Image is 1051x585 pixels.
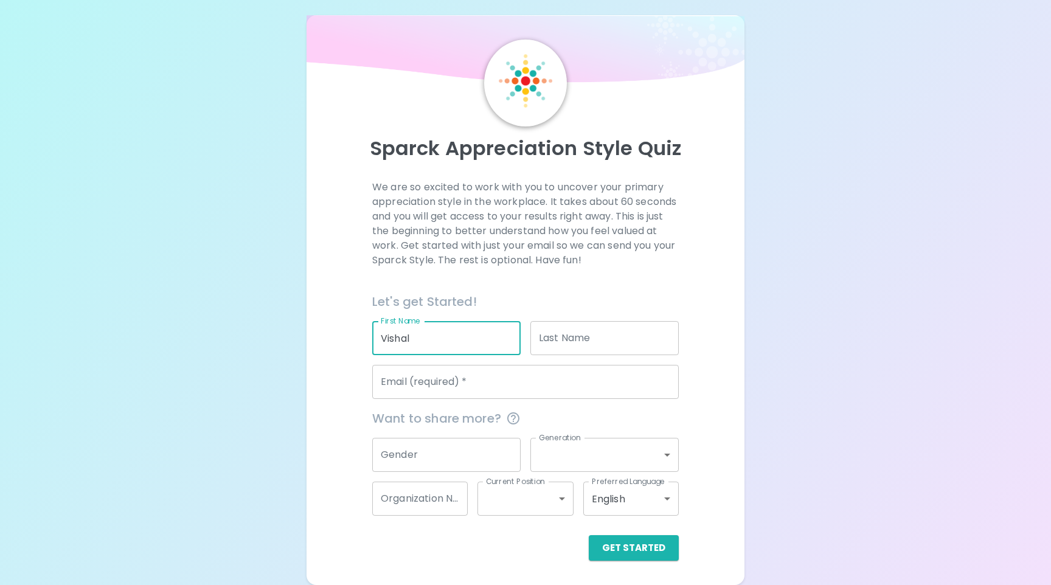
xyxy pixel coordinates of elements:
[583,482,679,516] div: English
[381,316,420,326] label: First Name
[372,409,679,428] span: Want to share more?
[539,432,581,443] label: Generation
[321,136,730,161] p: Sparck Appreciation Style Quiz
[506,411,521,426] svg: This information is completely confidential and only used for aggregated appreciation studies at ...
[307,15,744,88] img: wave
[589,535,679,561] button: Get Started
[499,54,552,108] img: Sparck Logo
[372,292,679,311] h6: Let's get Started!
[592,476,665,486] label: Preferred Language
[372,180,679,268] p: We are so excited to work with you to uncover your primary appreciation style in the workplace. I...
[486,476,545,486] label: Current Position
